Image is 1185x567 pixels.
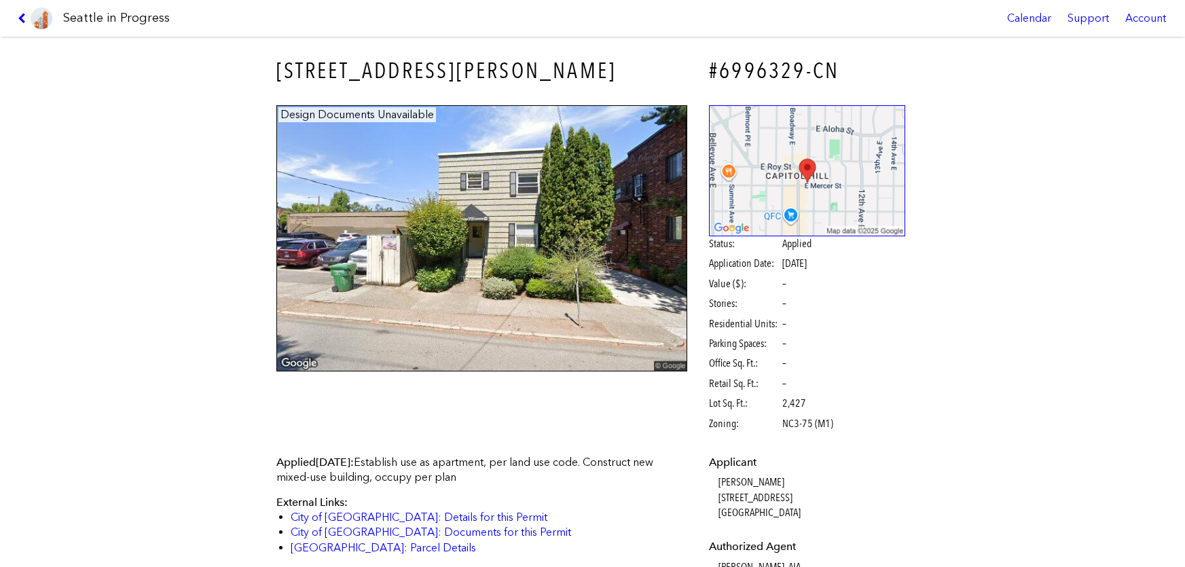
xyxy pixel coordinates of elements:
[782,296,786,311] span: –
[782,276,786,291] span: –
[709,356,780,371] span: Office Sq. Ft.:
[709,455,905,470] dt: Applicant
[709,396,780,411] span: Lot Sq. Ft.:
[709,105,905,236] img: staticmap
[709,316,780,331] span: Residential Units:
[278,107,436,122] figcaption: Design Documents Unavailable
[709,56,905,86] h4: #6996329-CN
[276,455,688,486] p: Establish use as apartment, per land use code. Construct new mixed-use building, occupy per plan
[782,236,812,251] span: Applied
[31,7,52,29] img: favicon-96x96.png
[276,56,688,86] h3: [STREET_ADDRESS][PERSON_NAME]
[291,541,476,554] a: [GEOGRAPHIC_DATA]: Parcel Details
[709,376,780,391] span: Retail Sq. Ft.:
[709,416,780,431] span: Zoning:
[709,336,780,351] span: Parking Spaces:
[782,376,786,391] span: –
[276,105,688,372] img: 910_E_MERCER_ST_SEATTLE.jpg
[782,356,786,371] span: –
[291,511,547,524] a: City of [GEOGRAPHIC_DATA]: Details for this Permit
[709,296,780,311] span: Stories:
[782,396,806,411] span: 2,427
[709,276,780,291] span: Value ($):
[782,416,833,431] span: NC3-75 (M1)
[782,316,786,331] span: –
[276,496,348,509] span: External Links:
[709,539,905,554] dt: Authorized Agent
[709,236,780,251] span: Status:
[316,456,350,469] span: [DATE]
[291,526,571,538] a: City of [GEOGRAPHIC_DATA]: Documents for this Permit
[718,475,905,520] dd: [PERSON_NAME] [STREET_ADDRESS] [GEOGRAPHIC_DATA]
[782,336,786,351] span: –
[782,257,807,270] span: [DATE]
[709,256,780,271] span: Application Date:
[63,10,170,26] h1: Seattle in Progress
[276,456,354,469] span: Applied :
